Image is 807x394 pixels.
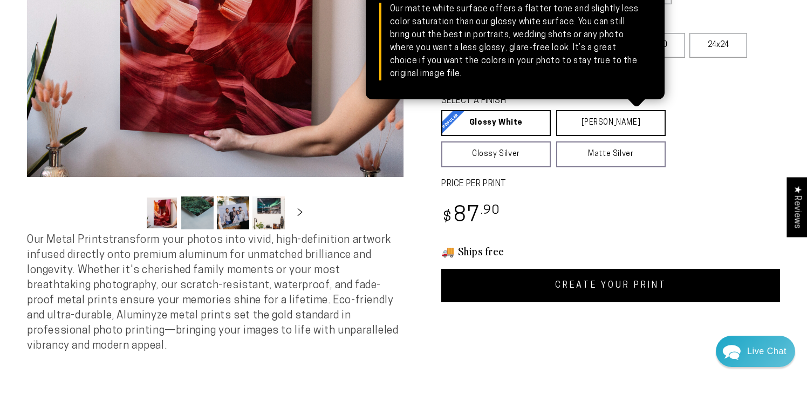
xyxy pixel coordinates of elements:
a: Glossy White [441,110,551,136]
button: Load image 3 in gallery view [217,196,249,229]
button: Load image 4 in gallery view [252,196,285,229]
button: Slide left [119,201,142,225]
a: Glossy Silver [441,141,551,167]
a: CREATE YOUR PRINT [441,269,780,302]
div: Our matte white surface offers a flatter tone and slightly less color saturation than our glossy ... [390,3,640,80]
button: Load image 1 in gallery view [146,196,178,229]
div: Click to open Judge.me floating reviews tab [787,177,807,237]
span: $ [443,210,452,225]
label: 24x24 [689,33,747,58]
a: [PERSON_NAME] [556,110,666,136]
h3: 🚚 Ships free [441,244,780,258]
bdi: 87 [441,206,500,227]
sup: .90 [481,205,500,217]
div: Contact Us Directly [747,336,787,367]
span: Our Metal Prints transform your photos into vivid, high-definition artwork infused directly onto ... [27,235,398,351]
button: Load image 2 in gallery view [181,196,214,229]
div: Chat widget toggle [716,336,795,367]
a: Matte Silver [556,141,666,167]
label: PRICE PER PRINT [441,178,780,191]
button: Slide right [288,201,312,225]
legend: SELECT A FINISH [441,95,640,107]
